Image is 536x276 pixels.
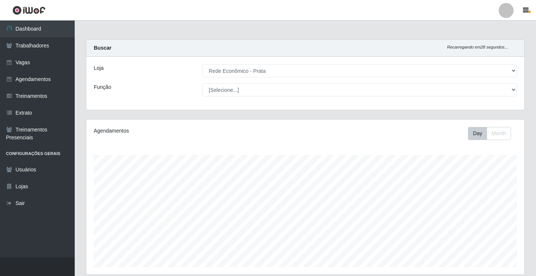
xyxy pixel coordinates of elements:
[94,83,111,91] label: Função
[94,45,111,51] strong: Buscar
[94,64,103,72] label: Loja
[468,127,487,140] button: Day
[94,127,264,135] div: Agendamentos
[12,6,46,15] img: CoreUI Logo
[468,127,517,140] div: Toolbar with button groups
[468,127,511,140] div: First group
[447,45,508,49] i: Recarregando em 28 segundos...
[487,127,511,140] button: Month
